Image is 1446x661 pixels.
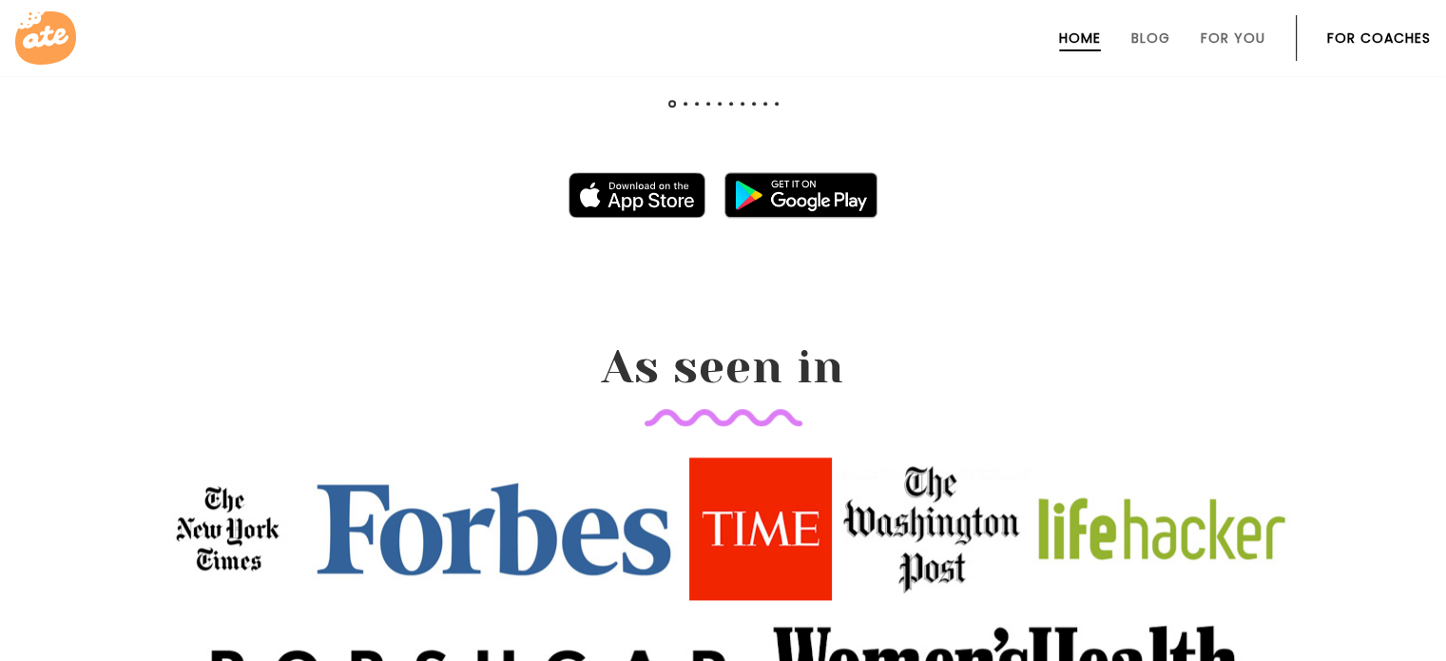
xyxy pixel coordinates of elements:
[260,340,1187,426] h2: As seen in
[569,172,705,218] img: badge-download-apple.svg
[303,457,685,600] img: logo_asseenin_forbes.jpg
[1131,30,1170,46] a: Blog
[724,172,877,218] img: badge-download-google.png
[157,457,299,600] img: logo_asseenin_nytimes.jpg
[1033,457,1290,600] img: logo_asseenin_lifehacker.jpg
[1327,30,1431,46] a: For Coaches
[1201,30,1265,46] a: For You
[1059,30,1101,46] a: Home
[689,457,832,600] img: logo_asseenin_time.jpg
[836,457,1030,600] img: logo_asseenin_wpost.jpg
